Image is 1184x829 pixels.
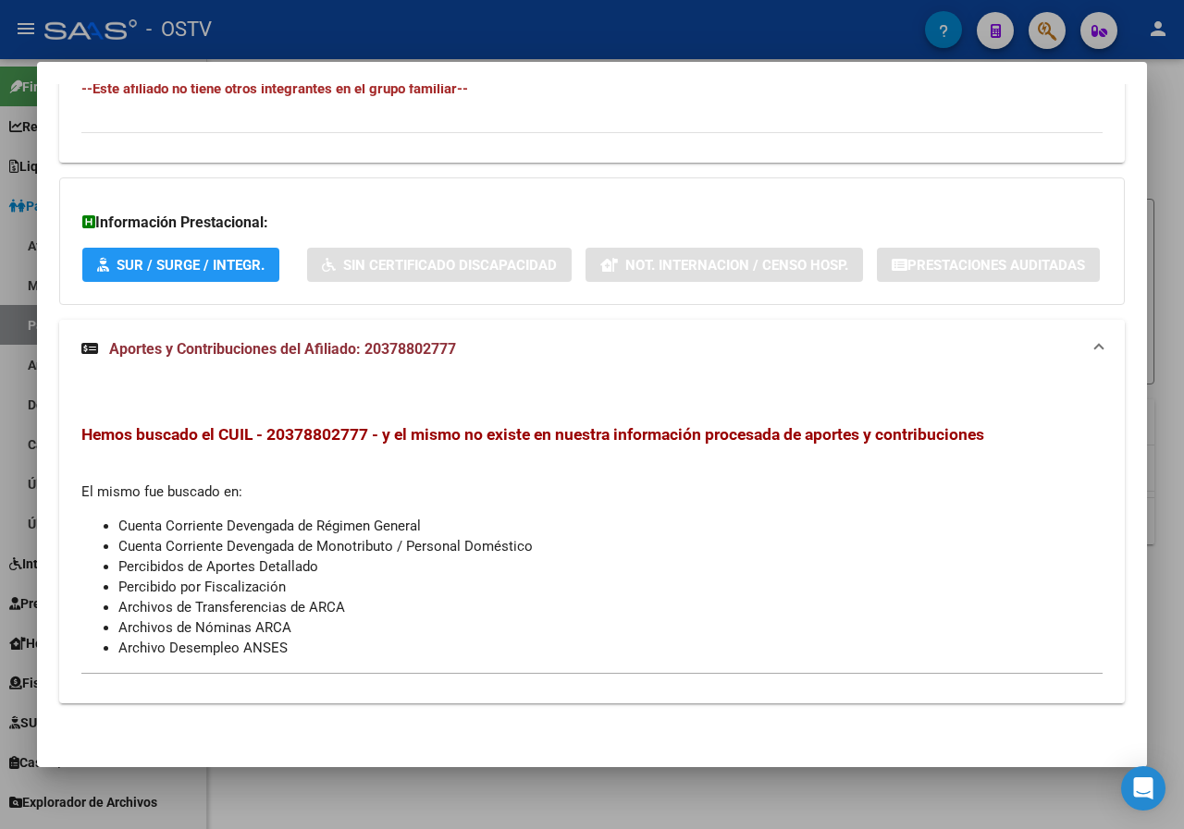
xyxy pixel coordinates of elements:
[117,257,265,274] span: SUR / SURGE / INTEGR.
[59,320,1125,379] mat-expansion-panel-header: Aportes y Contribuciones del Afiliado: 20378802777
[118,556,1103,577] li: Percibidos de Aportes Detallado
[343,257,557,274] span: Sin Certificado Discapacidad
[586,248,863,282] button: Not. Internacion / Censo Hosp.
[82,248,279,282] button: SUR / SURGE / INTEGR.
[118,577,1103,597] li: Percibido por Fiscalización
[118,536,1103,556] li: Cuenta Corriente Devengada de Monotributo / Personal Doméstico
[59,379,1125,703] div: Aportes y Contribuciones del Afiliado: 20378802777
[118,597,1103,617] li: Archivos de Transferencias de ARCA
[1121,766,1165,811] div: Open Intercom Messenger
[907,257,1085,274] span: Prestaciones Auditadas
[81,425,984,444] span: Hemos buscado el CUIL - 20378802777 - y el mismo no existe en nuestra información procesada de ap...
[307,248,572,282] button: Sin Certificado Discapacidad
[118,516,1103,536] li: Cuenta Corriente Devengada de Régimen General
[109,340,456,358] span: Aportes y Contribuciones del Afiliado: 20378802777
[81,424,1103,658] div: El mismo fue buscado en:
[118,617,1103,638] li: Archivos de Nóminas ARCA
[118,638,1103,658] li: Archivo Desempleo ANSES
[82,212,1102,234] h3: Información Prestacional:
[81,79,1103,99] h4: --Este afiliado no tiene otros integrantes en el grupo familiar--
[877,248,1100,282] button: Prestaciones Auditadas
[625,257,848,274] span: Not. Internacion / Censo Hosp.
